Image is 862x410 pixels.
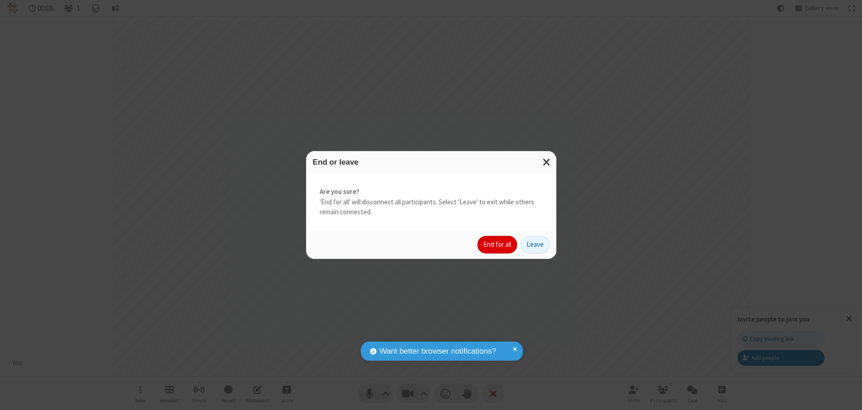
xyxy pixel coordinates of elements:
button: Leave [521,236,550,254]
h3: End or leave [313,158,550,166]
span: Want better browser notifications? [380,346,496,357]
button: Close modal [537,151,556,173]
strong: Are you sure? [320,187,543,197]
button: End for all [477,236,517,254]
div: 'End for all' will disconnect all participants. Select 'Leave' to exit while others remain connec... [306,173,556,231]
